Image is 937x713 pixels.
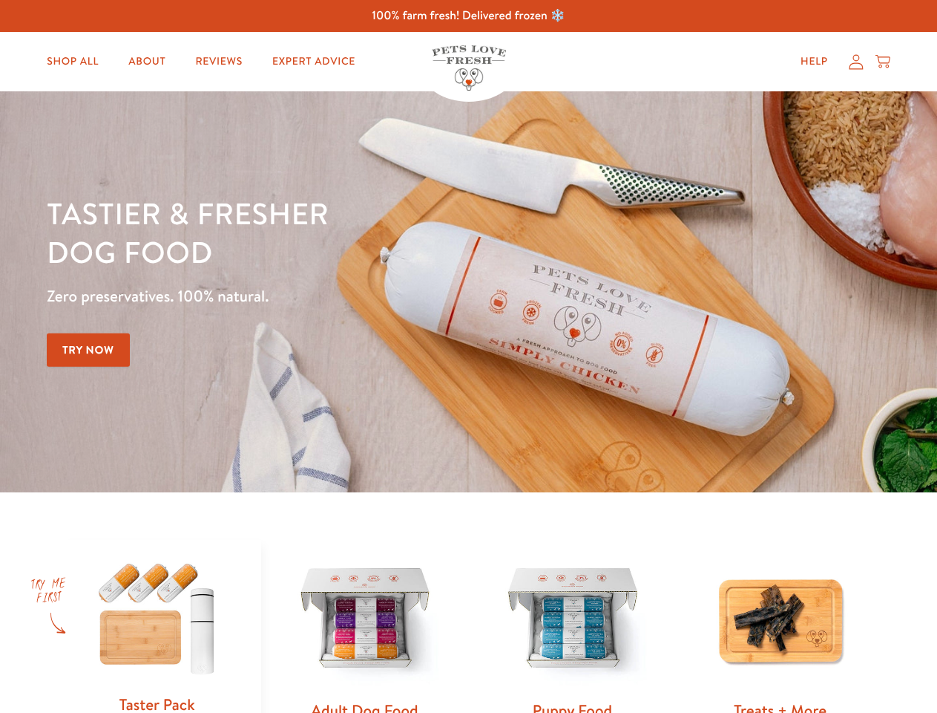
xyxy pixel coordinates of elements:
p: Zero preservatives. 100% natural. [47,283,609,310]
img: Pets Love Fresh [432,45,506,91]
a: Expert Advice [260,47,367,76]
a: About [116,47,177,76]
a: Try Now [47,333,130,367]
a: Shop All [35,47,111,76]
h1: Tastier & fresher dog food [47,194,609,271]
a: Reviews [183,47,254,76]
a: Help [789,47,840,76]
